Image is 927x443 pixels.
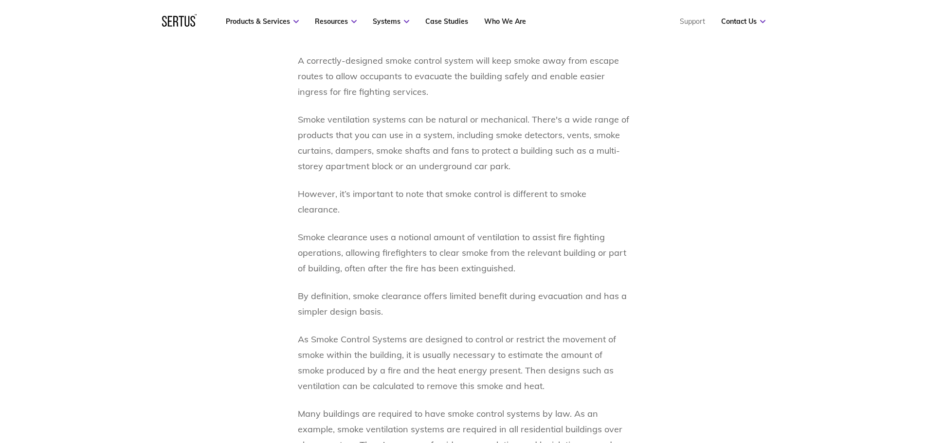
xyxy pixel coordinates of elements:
[752,330,927,443] iframe: Chat Widget
[298,332,630,394] p: As Smoke Control Systems are designed to control or restrict the movement of smoke within the bui...
[484,17,526,26] a: Who We Are
[315,17,357,26] a: Resources
[298,288,630,319] p: By definition, smoke clearance offers limited benefit during evacuation and has a simpler design ...
[425,17,468,26] a: Case Studies
[226,17,299,26] a: Products & Services
[680,17,705,26] a: Support
[298,53,630,100] p: A correctly-designed smoke control system will keep smoke away from escape routes to allow occupa...
[298,112,630,174] p: Smoke ventilation systems can be natural or mechanical. There's a wide range of products that you...
[298,186,630,217] p: However, it’s important to note that smoke control is different to smoke clearance.
[373,17,409,26] a: Systems
[298,230,630,276] p: Smoke clearance uses a notional amount of ventilation to assist fire fighting operations, allowin...
[721,17,765,26] a: Contact Us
